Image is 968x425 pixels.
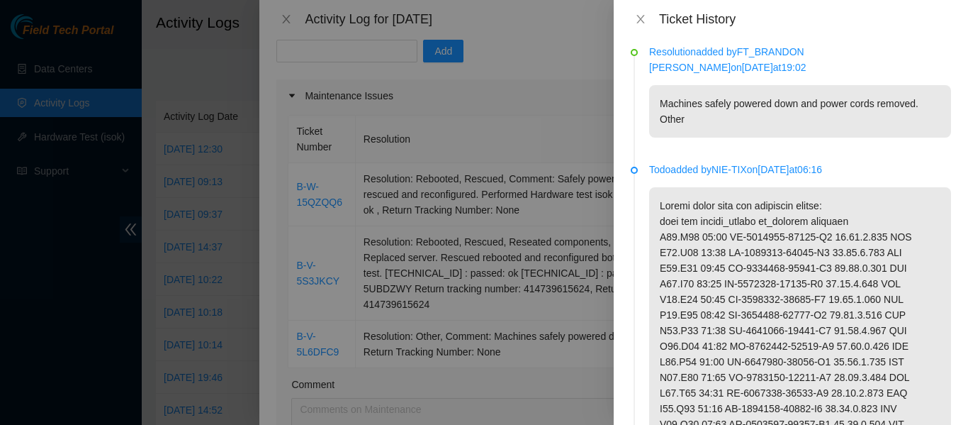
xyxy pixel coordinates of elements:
[631,13,651,26] button: Close
[635,13,646,25] span: close
[659,11,951,27] div: Ticket History
[649,162,951,177] p: Todo added by NIE-TIX on [DATE] at 06:16
[649,44,951,75] p: Resolution added by FT_BRANDON [PERSON_NAME] on [DATE] at 19:02
[649,85,951,138] p: Machines safely powered down and power cords removed. Other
